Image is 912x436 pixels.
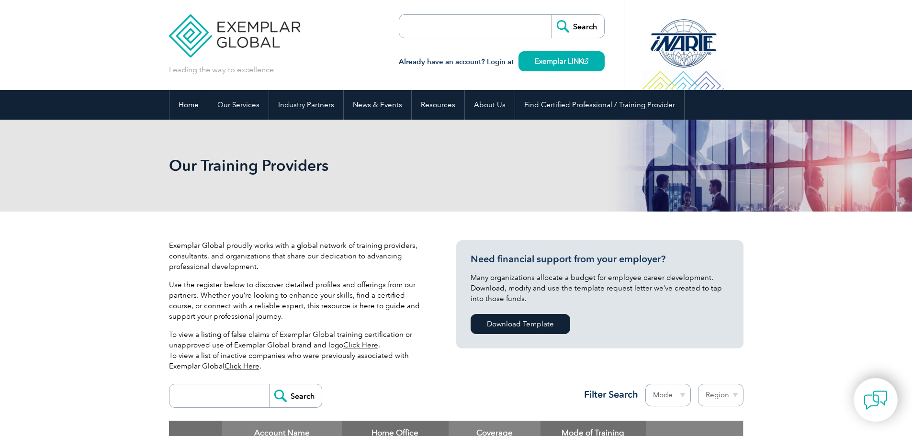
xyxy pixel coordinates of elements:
a: Resources [412,90,464,120]
a: About Us [465,90,515,120]
p: Use the register below to discover detailed profiles and offerings from our partners. Whether you... [169,279,428,322]
h3: Need financial support from your employer? [471,253,729,265]
a: Our Services [208,90,269,120]
p: To view a listing of false claims of Exemplar Global training certification or unapproved use of ... [169,329,428,371]
img: open_square.png [583,58,588,64]
p: Exemplar Global proudly works with a global network of training providers, consultants, and organ... [169,240,428,272]
a: Home [169,90,208,120]
a: Find Certified Professional / Training Provider [515,90,684,120]
p: Many organizations allocate a budget for employee career development. Download, modify and use th... [471,272,729,304]
h3: Already have an account? Login at [399,56,605,68]
input: Search [269,384,322,407]
p: Leading the way to excellence [169,65,274,75]
a: Click Here [343,341,378,349]
a: News & Events [344,90,411,120]
h2: Our Training Providers [169,158,571,173]
a: Click Here [225,362,259,370]
a: Industry Partners [269,90,343,120]
img: contact-chat.png [864,388,888,412]
a: Exemplar LINK [518,51,605,71]
input: Search [552,15,604,38]
a: Download Template [471,314,570,334]
h3: Filter Search [578,389,638,401]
